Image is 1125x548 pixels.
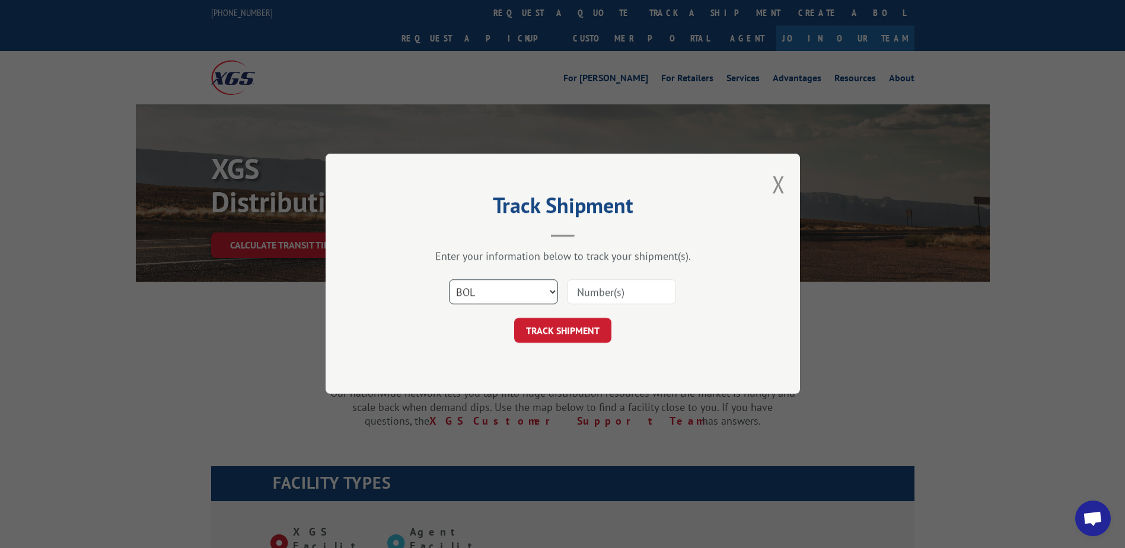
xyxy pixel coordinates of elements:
[772,168,785,200] button: Close modal
[385,197,741,219] h2: Track Shipment
[1075,501,1111,536] div: Open chat
[567,280,676,305] input: Number(s)
[514,318,611,343] button: TRACK SHIPMENT
[385,250,741,263] div: Enter your information below to track your shipment(s).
